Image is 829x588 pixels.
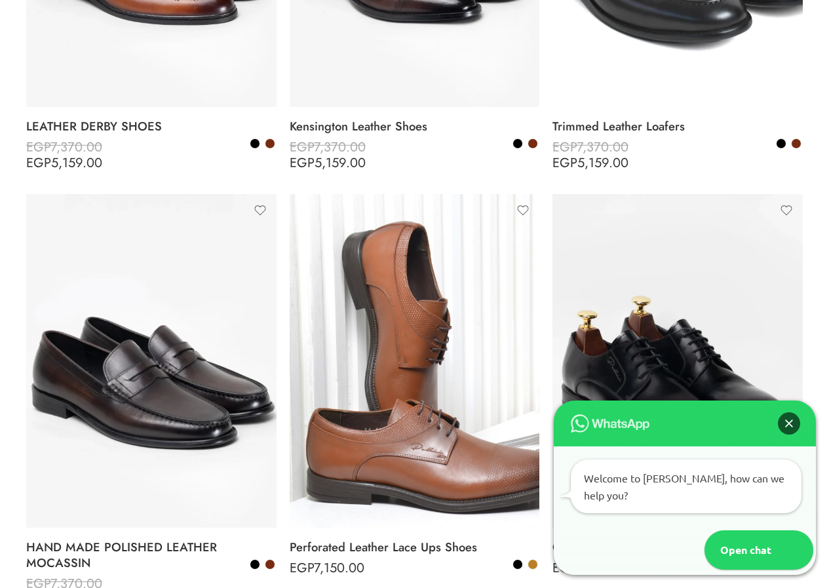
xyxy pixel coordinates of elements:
[290,153,366,172] bdi: 5,159.00
[264,138,276,149] a: Brown
[552,559,631,578] bdi: 8,800.00
[552,559,577,578] span: EGP
[704,530,774,570] div: Open chat
[552,153,628,172] bdi: 5,159.00
[290,113,540,140] a: Kensington Leather Shoes
[249,138,261,149] a: Black
[290,153,315,172] span: EGP
[552,138,628,157] bdi: 7,370.00
[552,534,803,560] a: Classic Ceremony Shoes
[26,138,50,157] span: EGP
[552,153,577,172] span: EGP
[26,113,277,140] a: LEATHER DERBY SHOES
[26,534,277,576] a: HAND MADE POLISHED LEATHER MOCASSIN
[290,138,314,157] span: EGP
[775,138,787,149] a: Black
[26,138,102,157] bdi: 7,370.00
[527,559,539,570] a: Camel
[552,113,803,140] a: Trimmed Leather Loafers
[290,559,364,578] bdi: 7,150.00
[571,460,801,513] div: Welcome to [PERSON_NAME], how can we help you?
[704,530,813,570] div: Open chat
[552,138,577,157] span: EGP
[290,534,540,560] a: Perforated Leather Lace Ups Shoes
[290,559,314,578] span: EGP
[290,138,366,157] bdi: 7,370.00
[26,153,51,172] span: EGP
[512,559,524,570] a: Black
[778,412,800,435] div: Close
[264,559,276,570] a: Brown
[790,138,802,149] a: Brown
[26,153,102,172] bdi: 5,159.00
[249,559,261,570] a: Black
